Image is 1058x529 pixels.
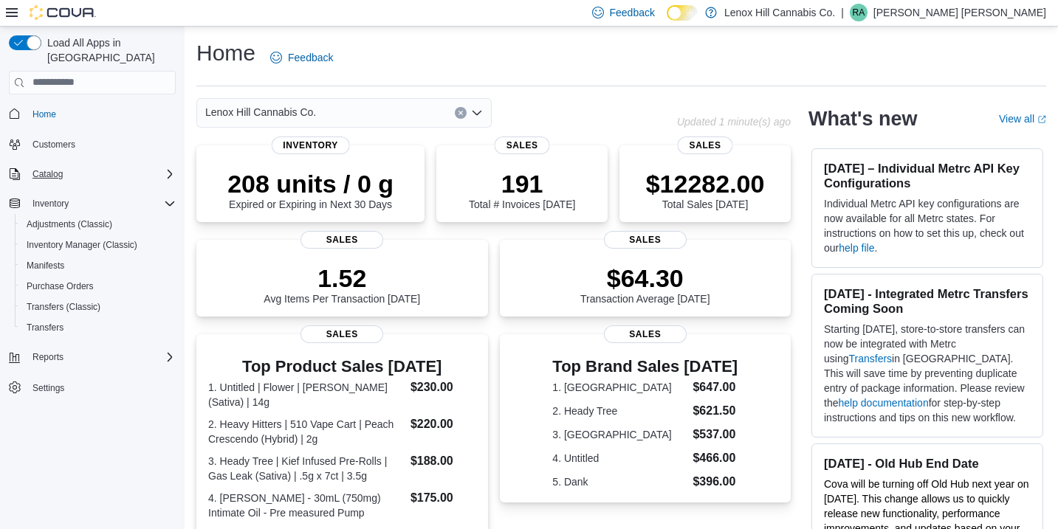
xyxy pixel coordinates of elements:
dt: 1. [GEOGRAPHIC_DATA] [552,380,687,395]
h3: Top Brand Sales [DATE] [552,358,738,376]
span: Inventory [32,198,69,210]
dd: $466.00 [693,449,738,467]
p: Updated 1 minute(s) ago [677,116,791,128]
div: Raul Austin Polanco [850,4,868,21]
span: Transfers [21,319,176,336]
span: Inventory [271,136,350,154]
span: Feedback [610,5,655,20]
div: Total # Invoices [DATE] [469,169,575,210]
span: Sales [604,231,687,249]
a: Transfers (Classic) [21,298,106,316]
h3: Top Product Sales [DATE] [208,358,476,376]
button: Settings [3,376,182,398]
span: Transfers (Classic) [21,298,176,316]
a: Customers [27,136,81,153]
span: Sales [495,136,550,154]
button: Reports [27,348,69,366]
p: 191 [469,169,575,198]
a: Transfers [21,319,69,336]
span: Inventory [27,195,176,212]
span: Load All Apps in [GEOGRAPHIC_DATA] [41,35,176,65]
p: $12282.00 [646,169,765,198]
button: Inventory [3,193,182,214]
a: Settings [27,379,70,397]
dt: 2. Heavy Hitters | 510 Vape Cart | Peach Crescendo (Hybrid) | 2g [208,417,405,446]
p: Individual Metrc API key configurations are now available for all Metrc states. For instructions ... [824,196,1031,255]
span: RA [852,4,865,21]
button: Adjustments (Classic) [15,214,182,235]
dd: $396.00 [693,473,738,491]
dt: 5. Dank [552,474,687,489]
dt: 2. Heady Tree [552,404,687,418]
input: Dark Mode [667,5,698,21]
p: Lenox Hill Cannabis Co. [724,4,835,21]
a: View allExternal link [999,113,1046,125]
dd: $647.00 [693,378,738,396]
h3: [DATE] – Individual Metrc API Key Configurations [824,161,1031,190]
span: Feedback [288,50,333,65]
span: Catalog [27,165,176,183]
button: Home [3,103,182,125]
button: Reports [3,347,182,367]
h2: What's new [808,107,917,131]
a: Inventory Manager (Classic) [21,236,143,254]
nav: Complex example [9,97,176,437]
span: Home [32,108,56,120]
h1: Home [196,38,255,68]
span: Customers [32,139,75,151]
span: Manifests [21,257,176,274]
h3: [DATE] - Integrated Metrc Transfers Coming Soon [824,286,1031,316]
button: Purchase Orders [15,276,182,297]
button: Manifests [15,255,182,276]
p: $64.30 [580,263,710,293]
span: Reports [27,348,176,366]
span: Inventory Manager (Classic) [27,239,137,251]
dt: 4. [PERSON_NAME] - 30mL (750mg) Intimate Oil - Pre measured Pump [208,491,405,520]
button: Catalog [27,165,69,183]
dt: 1. Untitled | Flower | [PERSON_NAME] (Sativa) | 14g [208,380,405,409]
span: Lenox Hill Cannabis Co. [205,103,316,121]
button: Inventory [27,195,75,212]
span: Transfers (Classic) [27,301,100,313]
span: Inventory Manager (Classic) [21,236,176,254]
dt: 3. [GEOGRAPHIC_DATA] [552,427,687,442]
p: [PERSON_NAME] [PERSON_NAME] [873,4,1046,21]
span: Settings [27,378,176,396]
span: Reports [32,351,63,363]
span: Sales [300,325,383,343]
span: Transfers [27,322,63,333]
div: Avg Items Per Transaction [DATE] [264,263,420,305]
span: Adjustments (Classic) [27,218,112,230]
span: Home [27,105,176,123]
a: Adjustments (Classic) [21,215,118,233]
dd: $188.00 [411,452,476,470]
dt: 3. Heady Tree | Kief Infused Pre-Rolls | Gas Leak (Sativa) | .5g x 7ct | 3.5g [208,454,405,483]
span: Catalog [32,168,63,180]
span: Sales [300,231,383,249]
p: | [841,4,844,21]
span: Purchase Orders [27,280,94,292]
button: Inventory Manager (Classic) [15,235,182,255]
button: Catalog [3,164,182,184]
span: Customers [27,135,176,153]
a: Transfers [848,353,892,364]
dd: $230.00 [411,378,476,396]
a: Feedback [264,43,339,72]
button: Customers [3,134,182,155]
h3: [DATE] - Old Hub End Date [824,456,1031,471]
span: Settings [32,382,64,394]
p: Starting [DATE], store-to-store transfers can now be integrated with Metrc using in [GEOGRAPHIC_D... [824,322,1031,425]
svg: External link [1037,115,1046,124]
span: Sales [678,136,733,154]
div: Transaction Average [DATE] [580,263,710,305]
dd: $220.00 [411,415,476,433]
span: Adjustments (Classic) [21,215,176,233]
a: help file [839,242,874,254]
img: Cova [30,5,96,20]
button: Transfers (Classic) [15,297,182,317]
dd: $621.50 [693,402,738,420]
a: help documentation [838,397,928,409]
a: Purchase Orders [21,277,100,295]
p: 208 units / 0 g [227,169,394,198]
